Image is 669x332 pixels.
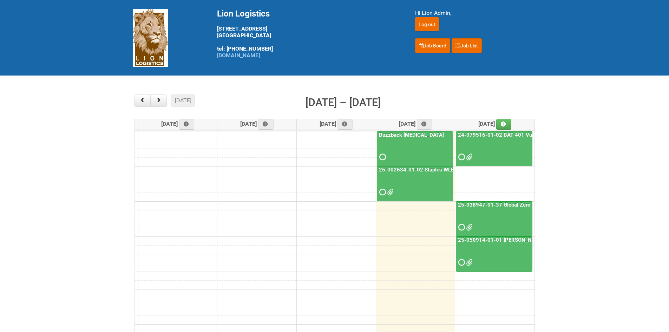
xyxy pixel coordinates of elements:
span: Lion Logistics [217,9,270,19]
a: 25-002634-01-02 Staples WLE 2025 Community - 8th Mailing [377,166,453,201]
a: Job Board [415,38,450,53]
a: [DOMAIN_NAME] [217,52,260,59]
div: Hi Lion Admin, [415,9,537,17]
a: Add an event [496,119,512,130]
a: Add an event [337,119,353,130]
span: MOR 25-050914-01-01 - Codes CDS.xlsm MOR 25-050914-01-01 - Code G.xlsm 25050914 Baxter Code SCD L... [466,260,471,265]
a: Add an event [417,119,432,130]
span: 25-038947-01-37 Global Zero Sugar Tea Test - LPF.xlsx Green Tea Jasmine Honey.pdf Green Tea Yuzu.... [466,225,471,230]
a: Buzzback [MEDICAL_DATA] [377,131,453,167]
span: Requested [458,260,463,265]
span: [DATE] [399,121,432,127]
img: Lion Logistics [133,9,168,67]
a: 25-050914-01-01 [PERSON_NAME] C&U [457,237,557,243]
span: Requested [379,155,384,160]
span: [DATE] [161,121,195,127]
a: 25-002634-01-02 Staples WLE 2025 Community - 8th Mailing [378,167,529,173]
a: 25-038947-01-37 Global Zero Sugar Tea Test [456,201,532,236]
span: [DATE] [240,121,274,127]
a: 24-079516-01-02 BAT 401 Vuse Box RCT [456,131,532,167]
a: Lion Logistics [133,34,168,41]
button: [DATE] [171,95,195,106]
a: Add an event [179,119,195,130]
input: Log out [415,17,439,31]
span: GROUP 1001.jpg MOR 25-002634-01-02 - 8th Mailing.xlsm Staples Mailing - September Addresses Lion.... [387,190,392,195]
a: Job List [452,38,482,53]
a: 25-038947-01-37 Global Zero Sugar Tea Test [457,202,568,208]
span: Requested [458,225,463,230]
h2: [DATE] – [DATE] [306,95,381,111]
a: 25-050914-01-01 [PERSON_NAME] C&U [456,236,532,272]
span: Requested [458,155,463,160]
span: 24-079516-01-02 - LPF.xlsx RAIBAT Vuse Pro Box RCT Study - Pregnancy Test Letter - 11JUL2025.pdf ... [466,155,471,160]
div: [STREET_ADDRESS] [GEOGRAPHIC_DATA] tel: [PHONE_NUMBER] [217,9,398,59]
a: Add an event [258,119,274,130]
span: [DATE] [320,121,353,127]
a: Buzzback [MEDICAL_DATA] [378,132,445,138]
span: Requested [379,190,384,195]
span: [DATE] [478,121,512,127]
a: 24-079516-01-02 BAT 401 Vuse Box RCT [457,132,561,138]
